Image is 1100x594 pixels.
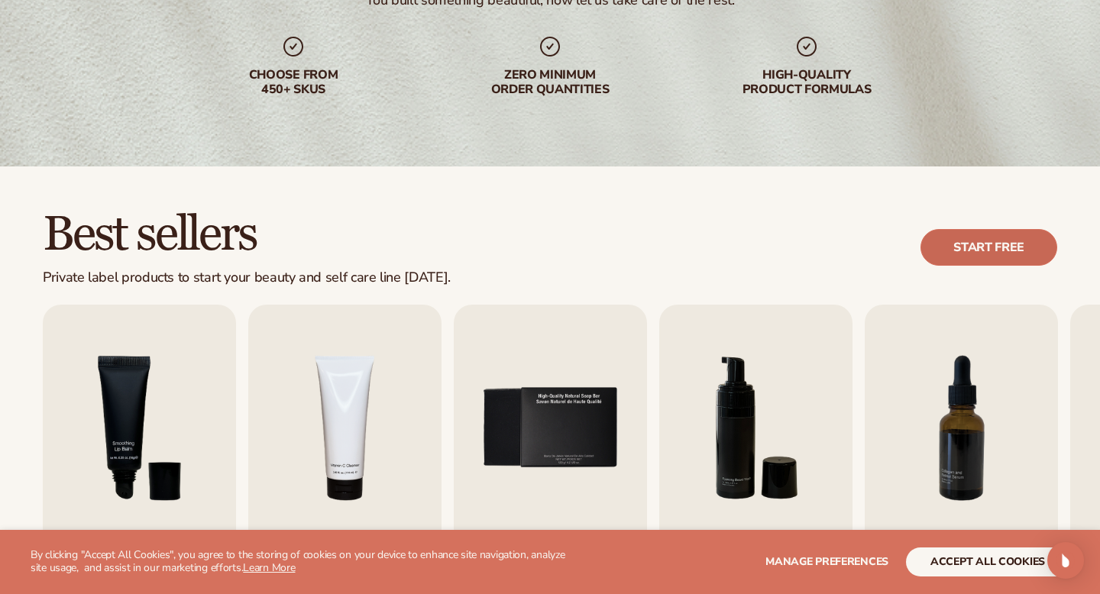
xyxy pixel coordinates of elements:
[906,547,1069,576] button: accept all cookies
[31,549,574,575] p: By clicking "Accept All Cookies", you agree to the storing of cookies on your device to enhance s...
[43,270,451,286] div: Private label products to start your beauty and self care line [DATE].
[43,209,451,260] h2: Best sellers
[765,554,888,569] span: Manage preferences
[920,229,1057,266] a: Start free
[196,68,391,97] div: Choose from 450+ Skus
[765,547,888,576] button: Manage preferences
[243,560,295,575] a: Learn More
[709,68,904,97] div: High-quality product formulas
[452,68,648,97] div: Zero minimum order quantities
[1047,542,1084,579] div: Open Intercom Messenger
